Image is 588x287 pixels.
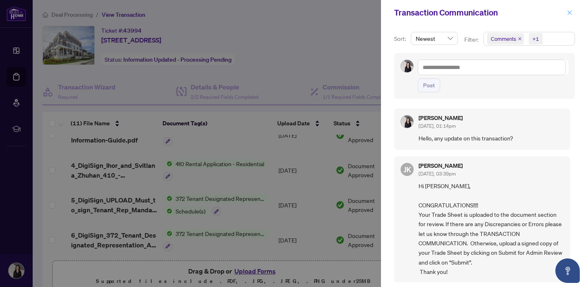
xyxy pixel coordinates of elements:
span: [DATE], 01:14pm [419,123,456,129]
p: Filter: [464,35,480,44]
span: Hello, any update on this transaction? [419,133,563,143]
div: +1 [532,35,539,43]
h5: [PERSON_NAME] [419,163,463,169]
span: [DATE], 03:39pm [419,171,456,177]
h5: [PERSON_NAME] [419,115,463,121]
span: Newest [416,32,453,44]
div: Transaction Communication [394,7,564,19]
p: Sort: [394,34,408,43]
span: JK [403,164,411,175]
span: close [518,37,522,41]
button: Open asap [555,258,580,283]
span: close [567,10,572,16]
img: Profile Icon [401,116,413,128]
span: Hi [PERSON_NAME], CONGRATULATIONS!!!! Your Trade Sheet is uploaded to the document section for re... [419,181,563,277]
span: Comments [487,33,524,44]
img: Profile Icon [401,60,413,72]
span: Comments [491,35,516,43]
button: Post [418,78,440,92]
